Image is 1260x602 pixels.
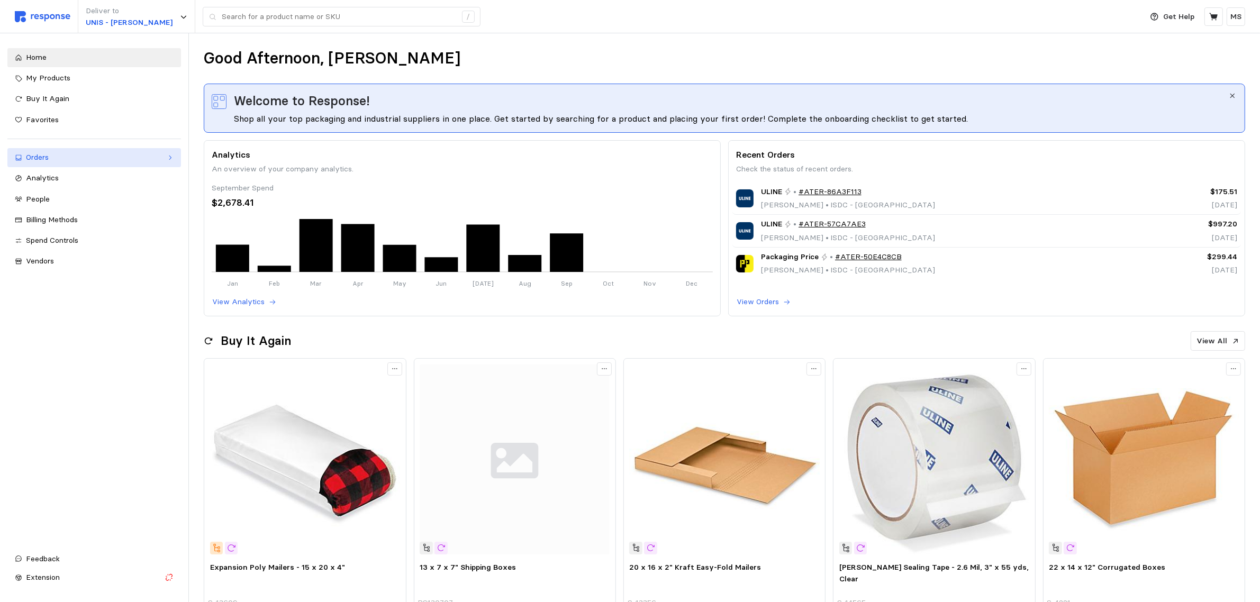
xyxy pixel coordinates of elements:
span: Billing Methods [26,215,78,224]
span: Welcome to Response! [234,92,370,111]
img: svg%3e [212,94,226,109]
tspan: Sep [561,279,573,287]
a: Buy It Again [7,89,181,108]
p: MS [1230,11,1241,23]
span: Analytics [26,173,59,183]
img: S-13609 [210,364,400,554]
p: [DATE] [1118,232,1237,244]
img: svg%3e [420,364,610,554]
p: Analytics [212,148,713,161]
a: #ATER-86A3F113 [799,186,862,198]
p: $299.44 [1118,251,1237,263]
tspan: Feb [269,279,280,287]
button: View Orders [736,296,791,308]
tspan: [DATE] [473,279,494,287]
span: Buy It Again [26,94,69,103]
span: 20 x 16 x 2" Kraft Easy-Fold Mailers [629,562,761,572]
a: Spend Controls [7,231,181,250]
a: Vendors [7,252,181,271]
button: View Analytics [212,296,277,308]
button: View All [1191,331,1245,351]
div: September Spend [212,183,713,194]
tspan: Jun [436,279,447,287]
img: ULINE [736,189,754,207]
a: #ATER-50E4C8CB [835,251,902,263]
div: / [462,11,475,23]
p: Deliver to [86,5,173,17]
span: • [823,233,830,242]
button: Extension [7,568,181,587]
span: 22 x 14 x 12" Corrugated Boxes [1049,562,1165,572]
tspan: Dec [686,279,698,287]
tspan: Oct [603,279,614,287]
p: • [793,186,796,198]
span: Spend Controls [26,235,78,245]
p: [DATE] [1118,199,1237,211]
tspan: Mar [310,279,322,287]
p: [PERSON_NAME] ISDC - [GEOGRAPHIC_DATA] [761,264,935,276]
p: An overview of your company analytics. [212,163,713,175]
span: Packaging Price [761,251,819,263]
div: Orders [26,152,162,163]
span: Expansion Poly Mailers - 15 x 20 x 4" [210,562,345,572]
p: $175.51 [1118,186,1237,198]
img: S-13356 [629,364,819,554]
h2: Buy It Again [221,333,291,349]
span: People [26,194,50,204]
p: View Analytics [212,296,265,308]
p: [DATE] [1118,264,1237,276]
p: [PERSON_NAME] ISDC - [GEOGRAPHIC_DATA] [761,199,935,211]
tspan: Jan [227,279,238,287]
span: ULINE [761,218,782,230]
a: Billing Methods [7,211,181,230]
a: Favorites [7,111,181,130]
img: S-4221 [1049,364,1239,554]
tspan: Nov [644,279,657,287]
tspan: May [393,279,406,287]
img: svg%3e [15,11,70,22]
span: Feedback [26,554,60,563]
div: $2,678.41 [212,196,713,210]
h1: Good Afternoon, [PERSON_NAME] [204,48,460,69]
p: $997.20 [1118,218,1237,230]
p: UNIS - [PERSON_NAME] [86,17,173,29]
p: • [793,218,796,230]
p: Get Help [1164,11,1195,23]
span: ULINE [761,186,782,198]
span: • [823,200,830,209]
span: My Products [26,73,70,83]
a: Home [7,48,181,67]
a: Orders [7,148,181,167]
a: #ATER-57CA7AE3 [799,218,866,230]
p: • [830,251,833,263]
p: View All [1197,335,1228,347]
span: • [823,265,830,275]
span: Home [26,52,47,62]
span: Extension [26,572,60,582]
div: Shop all your top packaging and industrial suppliers in one place. Get started by searching for a... [234,112,1228,125]
img: Packaging Price [736,255,754,272]
p: Recent Orders [736,148,1237,161]
button: Feedback [7,550,181,569]
button: MS [1227,7,1245,26]
span: Favorites [26,115,59,124]
img: ULINE [736,222,754,240]
button: Get Help [1144,7,1201,27]
img: S-14565 [839,364,1029,554]
span: Vendors [26,256,54,266]
a: Analytics [7,169,181,188]
input: Search for a product name or SKU [222,7,456,26]
span: [PERSON_NAME] Sealing Tape - 2.6 Mil, 3" x 55 yds, Clear [839,562,1029,583]
span: 13 x 7 x 7" Shipping Boxes [420,562,516,572]
p: [PERSON_NAME] ISDC - [GEOGRAPHIC_DATA] [761,232,935,244]
p: View Orders [737,296,779,308]
tspan: Apr [352,279,364,287]
tspan: Aug [519,279,531,287]
p: Check the status of recent orders. [736,163,1237,175]
a: My Products [7,69,181,88]
a: People [7,190,181,209]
